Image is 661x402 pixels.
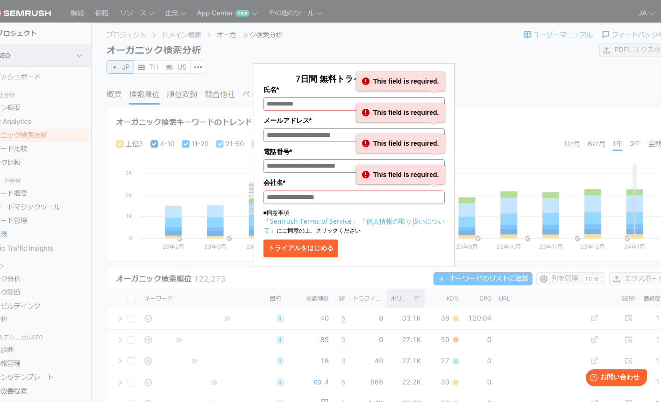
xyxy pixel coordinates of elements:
div: This field is required. [356,103,445,122]
button: トライアルをはじめる [263,240,338,257]
div: This field is required. [356,165,445,184]
a: 「Semrush Terms of Service」 [263,217,358,226]
div: This field is required. [356,72,445,91]
div: This field is required. [356,134,445,153]
iframe: Help widget launcher [578,366,651,392]
p: ■同意事項 にご同意の上、クリックください [263,209,445,235]
span: 7日間 無料トライアルを開始！ [296,73,412,84]
label: メールアドレス* [263,115,445,126]
a: 「個人情報の取り扱いについて」 [263,217,445,234]
label: 電話番号* [263,147,445,157]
